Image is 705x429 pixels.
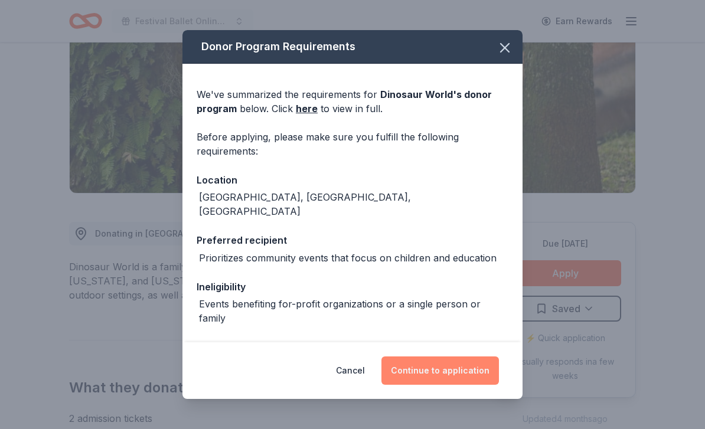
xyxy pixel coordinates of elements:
[197,279,508,294] div: Ineligibility
[197,130,508,158] div: Before applying, please make sure you fulfill the following requirements:
[199,190,508,218] div: [GEOGRAPHIC_DATA], [GEOGRAPHIC_DATA], [GEOGRAPHIC_DATA]
[197,87,508,116] div: We've summarized the requirements for below. Click to view in full.
[199,297,508,325] div: Events benefiting for-profit organizations or a single person or family
[197,232,508,248] div: Preferred recipient
[199,251,497,265] div: Prioritizes community events that focus on children and education
[197,339,508,355] div: Legal
[182,30,523,64] div: Donor Program Requirements
[197,172,508,188] div: Location
[336,356,365,385] button: Cancel
[296,101,318,116] a: here
[381,356,499,385] button: Continue to application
